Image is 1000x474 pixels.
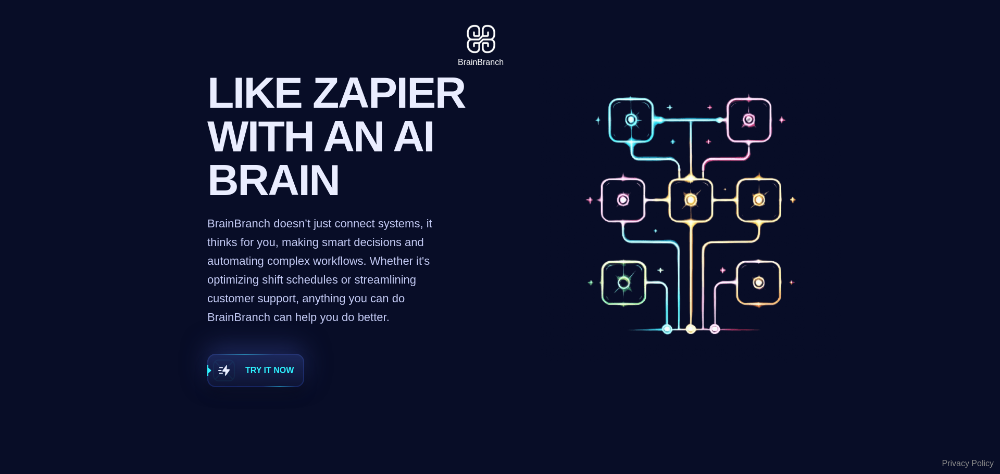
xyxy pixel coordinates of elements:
[207,354,304,387] a: Try it now
[245,364,294,377] span: Try it now
[461,21,501,56] img: Xora
[207,214,436,327] p: BrainBranch doesn’t just connect systems, it thinks for you, making smart decisions and automatin...
[207,71,474,202] h1: Like Zapier with an AI brain
[942,457,994,470] a: Privacy Policy
[458,56,504,69] div: BrainBranch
